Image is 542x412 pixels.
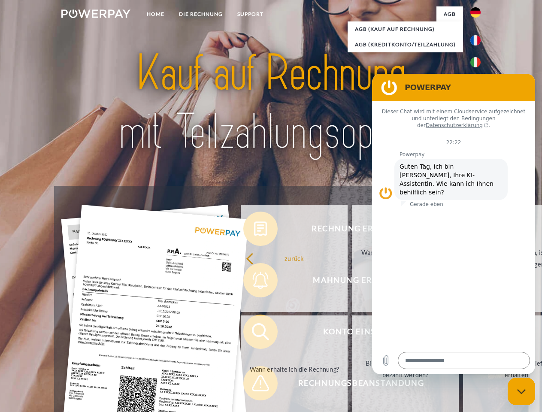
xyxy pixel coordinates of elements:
img: logo-powerpay-white.svg [61,9,130,18]
img: title-powerpay_de.svg [82,41,460,164]
img: it [470,57,481,67]
a: AGB (Kreditkonto/Teilzahlung) [348,37,463,52]
a: SUPPORT [230,6,271,22]
div: Warum habe ich eine Rechnung erhalten? [357,247,454,270]
img: de [470,7,481,18]
div: zurück [246,252,342,264]
img: fr [470,35,481,45]
a: DIE RECHNUNG [172,6,230,22]
div: Bis wann muss die Rechnung bezahlt werden? [357,357,454,381]
a: AGB (Kauf auf Rechnung) [348,21,463,37]
a: agb [436,6,463,22]
iframe: Messaging-Fenster [372,74,535,374]
iframe: Schaltfläche zum Öffnen des Messaging-Fensters; Konversation läuft [508,378,535,405]
a: Home [139,6,172,22]
div: Wann erhalte ich die Rechnung? [246,363,342,375]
